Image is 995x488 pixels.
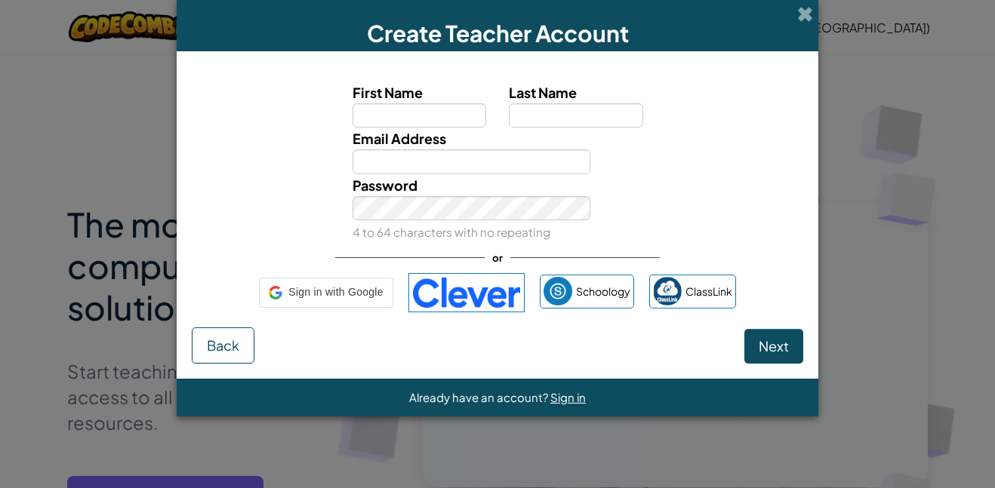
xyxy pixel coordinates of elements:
span: Password [353,176,417,194]
span: Email Address [353,130,446,147]
img: clever-logo-blue.png [408,273,525,312]
div: Sign in with Google [259,278,393,308]
img: classlink-logo-small.png [653,277,682,305]
span: Create Teacher Account [367,19,629,48]
button: Next [744,329,803,364]
img: schoology.png [544,277,572,305]
span: or [485,247,510,269]
span: Schoology [576,281,630,302]
span: Sign in with Google [288,281,383,303]
a: Sign in [550,390,586,404]
span: Back [207,336,239,354]
span: Already have an account? [409,390,550,404]
small: 4 to 64 characters with no repeating [353,225,550,239]
span: ClassLink [685,281,732,302]
button: Back [192,327,254,364]
span: Next [759,337,789,354]
span: Last Name [509,84,577,101]
span: First Name [353,84,423,101]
